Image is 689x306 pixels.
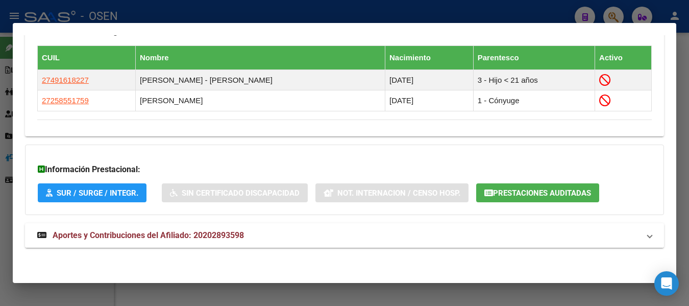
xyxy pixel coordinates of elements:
[315,183,469,202] button: Not. Internacion / Censo Hosp.
[42,76,89,84] span: 27491618227
[385,70,474,90] td: [DATE]
[473,90,595,111] td: 1 - Cónyuge
[654,271,679,296] div: Open Intercom Messenger
[135,46,385,70] th: Nombre
[182,189,300,198] span: Sin Certificado Discapacidad
[337,189,460,198] span: Not. Internacion / Censo Hosp.
[476,183,599,202] button: Prestaciones Auditadas
[53,230,244,240] span: Aportes y Contribuciones del Afiliado: 20202893598
[385,46,474,70] th: Nacimiento
[595,46,652,70] th: Activo
[473,70,595,90] td: 3 - Hijo < 21 años
[385,90,474,111] td: [DATE]
[493,189,591,198] span: Prestaciones Auditadas
[38,183,146,202] button: SUR / SURGE / INTEGR.
[135,90,385,111] td: [PERSON_NAME]
[38,46,136,70] th: CUIL
[57,189,138,198] span: SUR / SURGE / INTEGR.
[42,96,89,105] span: 27258551759
[473,46,595,70] th: Parentesco
[135,70,385,90] td: [PERSON_NAME] - [PERSON_NAME]
[162,183,308,202] button: Sin Certificado Discapacidad
[38,163,651,176] h3: Información Prestacional:
[25,223,664,248] mat-expansion-panel-header: Aportes y Contribuciones del Afiliado: 20202893598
